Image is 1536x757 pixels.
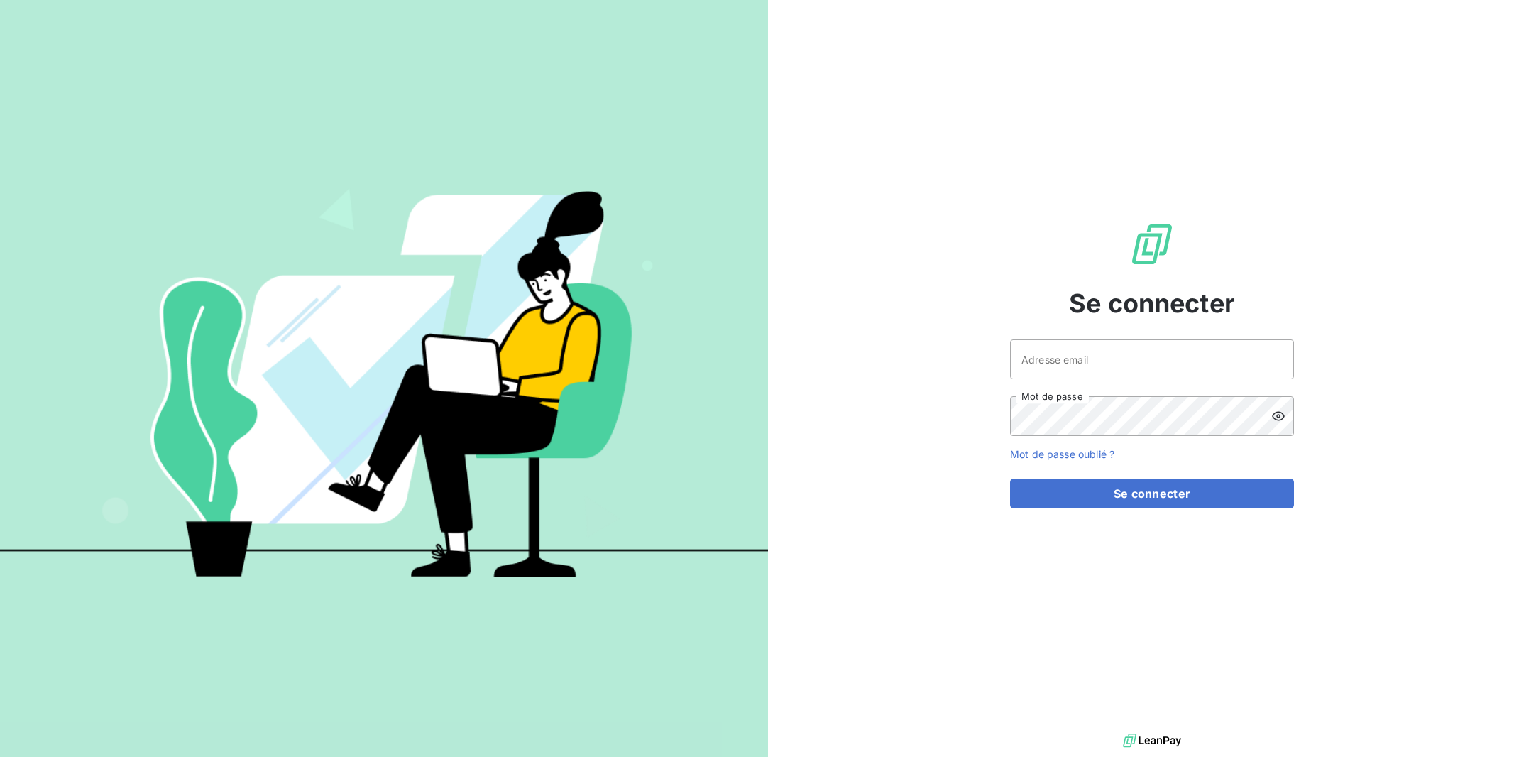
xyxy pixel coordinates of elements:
[1069,284,1235,322] span: Se connecter
[1010,339,1294,379] input: placeholder
[1123,730,1181,751] img: logo
[1129,222,1175,267] img: Logo LeanPay
[1010,479,1294,508] button: Se connecter
[1010,448,1114,460] a: Mot de passe oublié ?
